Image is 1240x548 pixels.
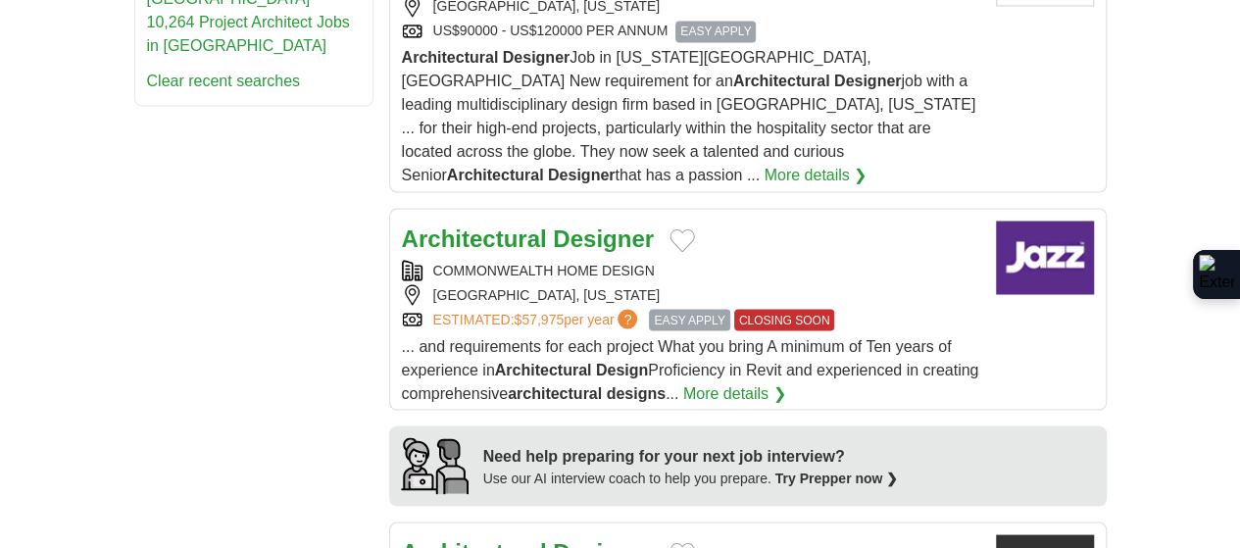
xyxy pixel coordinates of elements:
img: Extension Icon [1199,255,1234,294]
a: ESTIMATED:$57,975per year? [433,309,642,330]
a: Clear recent searches [147,73,301,89]
div: US$90000 - US$120000 PER ANNUM [402,21,980,42]
span: Job in [US_STATE][GEOGRAPHIC_DATA], [GEOGRAPHIC_DATA] New requirement for an job with a leading m... [402,49,976,183]
strong: Architectural [495,361,592,377]
a: More details ❯ [683,381,786,405]
strong: Architectural [402,49,499,66]
span: ... and requirements for each project What you bring A minimum of Ten years of experience in Prof... [402,337,979,401]
div: COMMONWEALTH HOME DESIGN [402,260,980,280]
div: Use our AI interview coach to help you prepare. [483,468,899,488]
strong: designs [607,384,666,401]
span: CLOSING SOON [734,309,835,330]
a: More details ❯ [764,164,867,187]
span: EASY APPLY [649,309,729,330]
strong: Design [596,361,648,377]
strong: Designer [553,224,654,251]
span: EASY APPLY [675,21,756,42]
button: Add to favorite jobs [670,228,695,252]
strong: Designer [834,73,901,89]
img: Company logo [996,221,1094,294]
strong: Architectural [402,224,547,251]
strong: Architectural [733,73,830,89]
strong: architectural [508,384,602,401]
strong: Designer [503,49,570,66]
strong: Architectural [447,167,544,183]
div: [GEOGRAPHIC_DATA], [US_STATE] [402,284,980,305]
span: $57,975 [514,311,564,326]
span: ? [618,309,637,328]
div: Need help preparing for your next job interview? [483,444,899,468]
a: Try Prepper now ❯ [775,470,899,485]
a: Architectural Designer [402,224,654,251]
a: 10,264 Project Architect Jobs in [GEOGRAPHIC_DATA] [147,14,350,54]
strong: Designer [548,167,615,183]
